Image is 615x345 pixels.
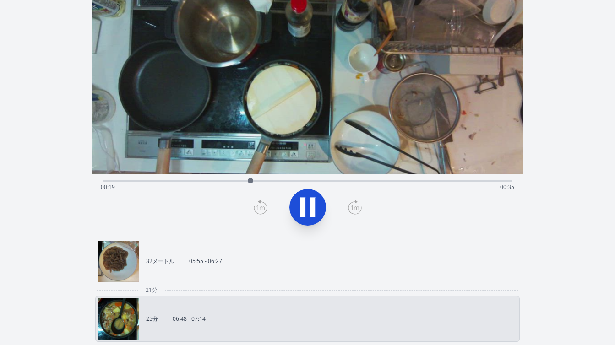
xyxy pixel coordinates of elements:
font: 05:55 - 06:27 [189,257,222,265]
span: 00:19 [101,183,115,191]
font: 06:48 - 07:14 [173,315,206,323]
font: 25分 [146,315,158,323]
font: 32メートル [146,257,174,265]
span: 00:35 [500,183,514,191]
img: 250902205554_thumb.jpeg [98,241,139,282]
img: 250902214926_thumb.jpeg [98,298,139,340]
font: 21分 [146,286,158,294]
